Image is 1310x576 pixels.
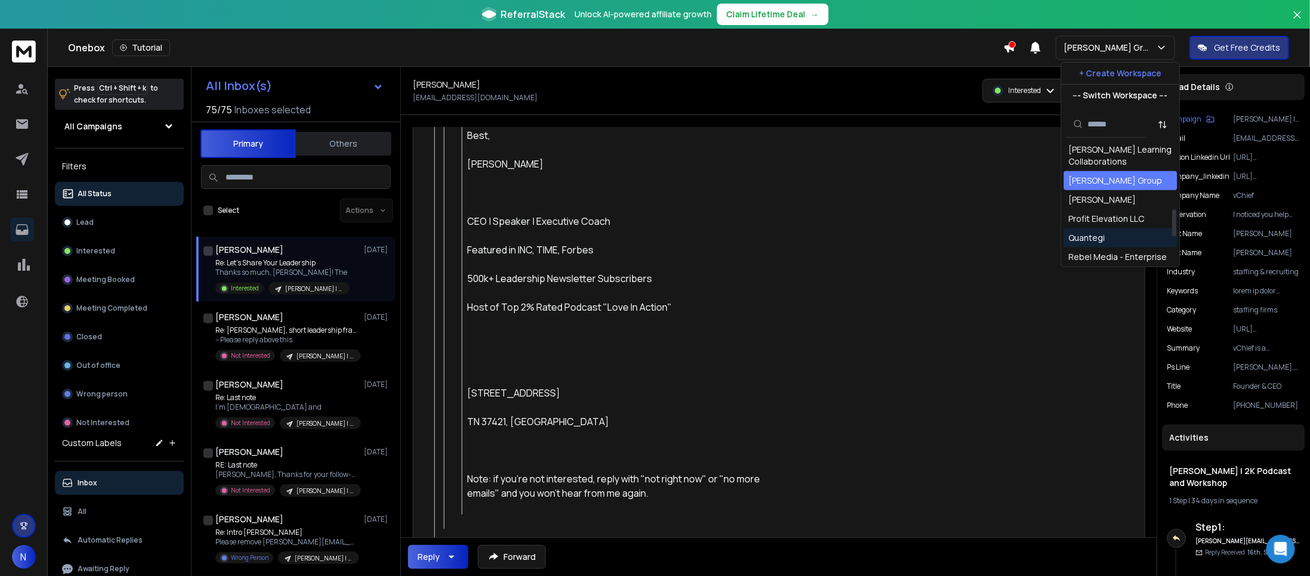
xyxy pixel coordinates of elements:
div: [PERSON_NAME] Learning Collaborations [1068,144,1172,168]
h1: [PERSON_NAME] [215,379,283,391]
p: [URL][DOMAIN_NAME] [1234,172,1300,181]
p: title [1167,382,1181,391]
p: [DATE] [364,245,391,255]
h6: [PERSON_NAME][EMAIL_ADDRESS][DOMAIN_NAME] [1196,537,1300,546]
p: [PERSON_NAME] | 2K Podcast and Workshop [285,284,342,293]
span: ReferralStack [501,7,566,21]
button: Lead [55,210,184,234]
p: Meeting Completed [76,304,147,313]
button: Get Free Credits [1189,36,1289,60]
p: Closed [76,332,102,342]
p: Meeting Booked [76,275,135,284]
button: Others [296,131,391,157]
button: Meeting Booked [55,268,184,292]
p: Please remove [PERSON_NAME][EMAIL_ADDRESS][DOMAIN_NAME] as he's [215,537,359,547]
h1: All Inbox(s) [206,80,272,92]
p: Person Linkedin Url [1167,153,1231,162]
div: Quantegi [1068,232,1105,244]
h3: Inboxes selected [234,103,311,117]
button: All Campaigns [55,114,184,138]
p: Wrong person [76,389,128,399]
p: Unlock AI-powered affiliate growth [575,8,712,20]
div: [PERSON_NAME] [1068,194,1136,206]
button: Reply [408,545,468,569]
span: → [811,8,819,20]
p: website [1167,324,1192,334]
p: Awaiting Reply [78,564,129,574]
p: Campaign [1167,114,1202,124]
p: + Create Workspace [1079,67,1161,79]
button: Inbox [55,471,184,495]
h1: [PERSON_NAME] [215,311,283,323]
p: Press to check for shortcuts. [74,82,158,106]
span: 1 Step [1170,496,1188,506]
p: Keywords [1167,286,1198,296]
div: | [1170,496,1298,506]
h1: [PERSON_NAME] [215,513,283,525]
p: Not Interested [231,419,270,428]
p: [PERSON_NAME] Group [1064,42,1156,54]
label: Select [218,206,239,215]
button: N [12,545,36,569]
p: vChief [1234,191,1300,200]
p: [DATE] [364,312,391,322]
h1: [PERSON_NAME] [215,446,283,458]
p: Ps Line [1167,363,1190,372]
button: Close banner [1290,7,1305,36]
span: 16th, Sep [1248,548,1275,556]
p: [EMAIL_ADDRESS][DOMAIN_NAME] [1234,134,1300,143]
p: Re: Let’s Share Your Leadership [215,258,350,268]
p: Founder & CEO [1234,382,1300,391]
p: Reply Received [1206,548,1275,557]
h3: Custom Labels [62,437,122,449]
p: Not Interested [231,351,270,360]
button: All Inbox(s) [196,74,393,98]
p: [PERSON_NAME] | 4.2K Healthcare C level [295,554,352,563]
p: Not Interested [231,486,270,495]
h1: [PERSON_NAME] [413,79,480,91]
button: Wrong person [55,382,184,406]
p: Automatic Replies [78,535,143,545]
p: [PERSON_NAME] [1234,248,1300,258]
p: -- Please reply above this [215,335,359,345]
button: Forward [478,545,546,569]
div: Profit Elevation LLC [1068,213,1144,225]
button: Automatic Replies [55,528,184,552]
p: industry [1167,267,1195,277]
p: Interested [1008,86,1041,95]
p: [DATE] [364,380,391,389]
p: All Status [78,189,112,199]
p: Lead [76,218,94,227]
p: Re: [PERSON_NAME], short leadership framework [215,326,359,335]
p: Phone [1167,401,1188,410]
button: All [55,500,184,524]
p: First Name [1167,229,1203,239]
p: Interested [76,246,115,256]
button: Interested [55,239,184,263]
span: 34 days in sequence [1192,496,1258,506]
p: Inbox [78,478,97,488]
p: [URL][DOMAIN_NAME] [1234,324,1300,334]
button: All Status [55,182,184,206]
p: staffing firms [1234,305,1300,315]
p: Get Free Credits [1215,42,1281,54]
p: [PERSON_NAME] | 4.2K Healthcare C level [296,352,354,361]
p: Summary [1167,343,1200,353]
h1: [PERSON_NAME] [215,244,283,256]
span: 75 / 75 [206,103,232,117]
p: staffing & recruiting [1234,267,1300,277]
p: [PERSON_NAME], Thanks for your follow-up [215,470,359,479]
div: Open Intercom Messenger [1266,535,1295,563]
p: [PERSON_NAME] | 2K Podcast and Workshop [1234,114,1300,124]
p: Observation [1167,210,1207,219]
p: Re: Intro [PERSON_NAME] [215,528,359,537]
p: [DATE] [364,515,391,524]
p: Thanks so much, [PERSON_NAME]! The [215,268,350,277]
p: Re: Last note [215,393,359,402]
p: Interested [231,284,259,293]
button: + Create Workspace [1061,63,1179,84]
p: Lead Details [1170,81,1221,93]
button: Not Interested [55,411,184,435]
